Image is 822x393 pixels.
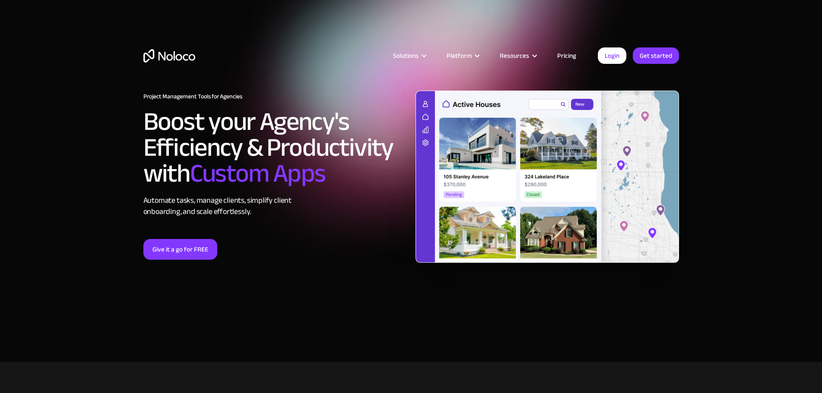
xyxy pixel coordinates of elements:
[382,50,436,61] div: Solutions
[143,239,217,260] a: Give it a go for FREE
[393,50,419,61] div: Solutions
[598,47,626,64] a: Login
[190,149,326,198] span: Custom Apps
[633,47,679,64] a: Get started
[143,49,195,63] a: home
[436,50,489,61] div: Platform
[489,50,546,61] div: Resources
[143,109,407,186] h2: Boost your Agency's Efficiency & Productivity with
[500,50,529,61] div: Resources
[143,195,407,217] div: Automate tasks, manage clients, simplify client onboarding, and scale effortlessly.
[447,50,472,61] div: Platform
[546,50,587,61] a: Pricing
